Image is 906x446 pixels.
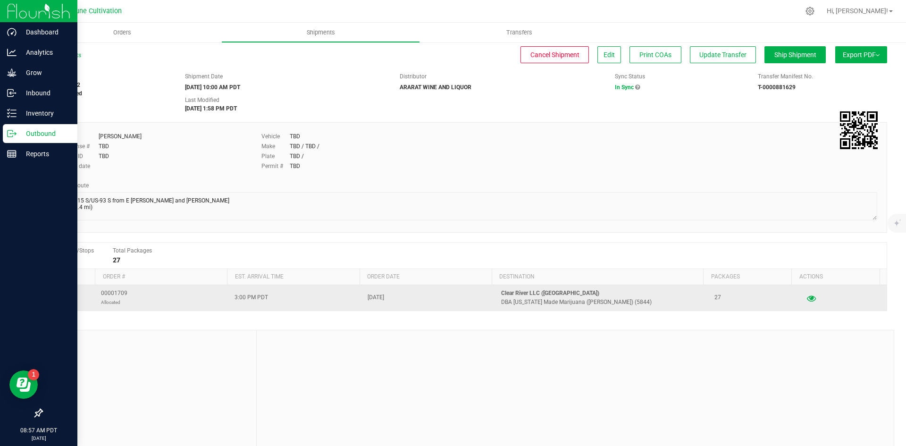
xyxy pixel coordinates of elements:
label: Make [261,142,290,151]
inline-svg: Inventory [7,109,17,118]
p: Dashboard [17,26,73,38]
inline-svg: Grow [7,68,17,77]
label: Shipment Date [185,72,223,81]
iframe: Resource center unread badge [28,369,39,380]
p: Inbound [17,87,73,99]
span: Orders [101,28,144,37]
th: Est. arrival time [227,269,359,285]
p: Outbound [17,128,73,139]
p: [DATE] [4,435,73,442]
button: Print COAs [629,46,681,63]
span: 27 [714,293,721,302]
p: DBA [US_STATE] Made Marijuana ([PERSON_NAME]) (5844) [501,298,703,307]
strong: [DATE] 1:58 PM PDT [185,105,237,112]
a: Orders [23,23,221,42]
p: Clear River LLC ([GEOGRAPHIC_DATA]) [501,289,703,298]
th: Actions [791,269,880,285]
span: [DATE] [368,293,384,302]
p: Inventory [17,108,73,119]
strong: T-0000881629 [758,84,796,91]
div: TBD [290,162,300,170]
img: Scan me! [840,111,878,149]
a: Shipments [221,23,420,42]
inline-svg: Inbound [7,88,17,98]
label: Transfer Manifest No. [758,72,813,81]
label: Vehicle [261,132,290,141]
strong: [DATE] 10:00 AM PDT [185,84,240,91]
iframe: Resource center [9,370,38,399]
strong: ARARAT WINE AND LIQUOR [400,84,471,91]
th: Order # [95,269,227,285]
span: Notes [49,337,249,349]
span: Update Transfer [699,51,747,59]
button: Ship Shipment [764,46,826,63]
span: Print COAs [639,51,671,59]
p: 08:57 AM PDT [4,426,73,435]
th: Packages [703,269,791,285]
inline-svg: Outbound [7,129,17,138]
th: Order date [360,269,492,285]
span: Transfers [494,28,545,37]
button: Export PDF [835,46,887,63]
label: Distributor [400,72,427,81]
span: Total Packages [113,247,152,254]
p: Reports [17,148,73,160]
label: Last Modified [185,96,219,104]
p: Grow [17,67,73,78]
div: TBD [290,132,300,141]
a: Transfers [420,23,619,42]
span: Edit [604,51,615,59]
div: TBD / TBD / [290,142,319,151]
label: Permit # [261,162,290,170]
span: 00001709 [101,289,127,307]
div: Manage settings [804,7,816,16]
p: Allocated [101,298,127,307]
div: TBD [99,142,109,151]
button: Update Transfer [690,46,756,63]
span: Ship Shipment [774,51,816,59]
th: Destination [492,269,703,285]
span: Shipments [294,28,348,37]
inline-svg: Dashboard [7,27,17,37]
inline-svg: Analytics [7,48,17,57]
div: TBD [99,152,109,160]
span: Hi, [PERSON_NAME]! [827,7,888,15]
span: Cancel Shipment [530,51,579,59]
strong: 27 [113,256,120,264]
button: Cancel Shipment [520,46,589,63]
span: In Sync [615,84,634,91]
label: Plate [261,152,290,160]
span: Dune Cultivation [71,7,122,15]
button: Edit [597,46,621,63]
inline-svg: Reports [7,149,17,159]
label: Sync Status [615,72,645,81]
span: 3:00 PM PDT [235,293,268,302]
span: Shipment # [42,72,171,81]
div: [PERSON_NAME] [99,132,142,141]
p: Analytics [17,47,73,58]
qrcode: 20250820-002 [840,111,878,149]
div: TBD / [290,152,304,160]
